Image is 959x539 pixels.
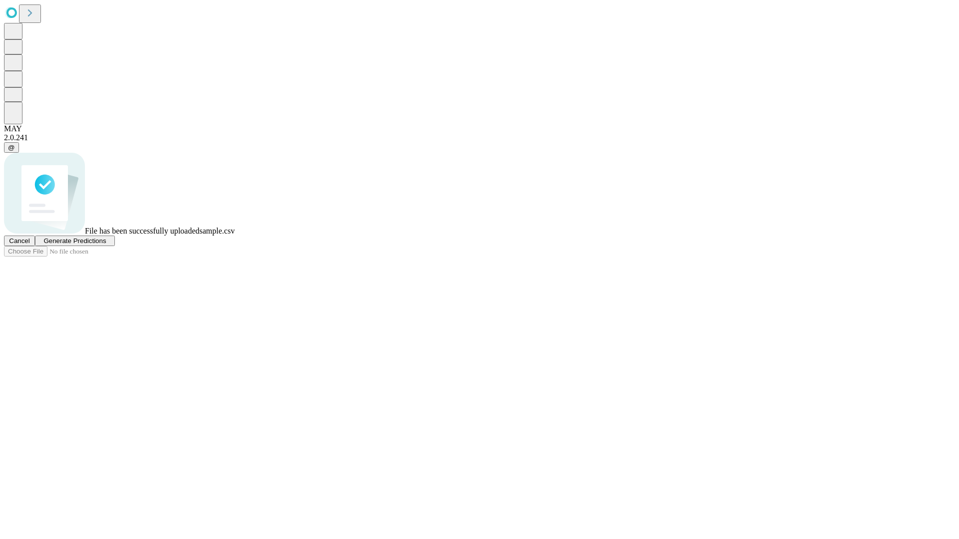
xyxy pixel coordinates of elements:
span: Generate Predictions [43,237,106,245]
span: sample.csv [199,227,235,235]
span: Cancel [9,237,30,245]
button: @ [4,142,19,153]
div: 2.0.241 [4,133,955,142]
span: @ [8,144,15,151]
button: Cancel [4,236,35,246]
span: File has been successfully uploaded [85,227,199,235]
div: MAY [4,124,955,133]
button: Generate Predictions [35,236,115,246]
